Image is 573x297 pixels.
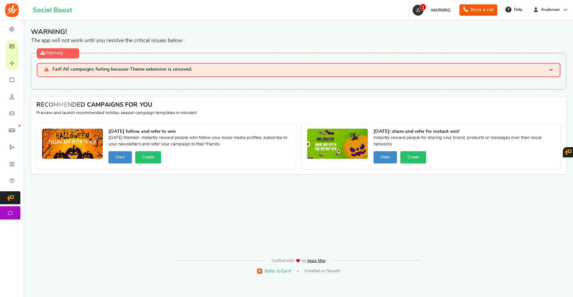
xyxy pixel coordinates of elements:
span: Help [512,7,522,13]
h1: Social Boost [33,6,72,14]
img: Recommended Campaigns [307,129,368,159]
span: Instantly reward people for sharing your brand, products or messages over their social networks [374,135,556,148]
span: 1 [420,4,426,11]
span: WARNING! [31,27,566,37]
strong: [DATE] follow and refer to win [108,128,291,135]
span: WARNING [431,8,451,12]
button: Create [400,151,426,163]
button: View [108,151,132,163]
p: Preview and launch recommended holiday season campaign templates in minutes! [36,110,561,116]
div: Warning [37,48,79,58]
button: View [374,151,397,163]
strong: [DATE]: share and refer for instant win! [374,128,556,135]
a: Help [503,4,526,15]
img: Social Boost [5,3,19,17]
div: The app will not work until you resolve the critical issues below : [31,27,566,44]
a: Book a call [459,4,497,16]
span: Auybovan [538,7,562,13]
span: [DATE] themed- Instantly reward people who follow your social media profiles, subscribe to your n... [108,135,291,148]
a: 1 WARNING [412,5,454,16]
em: New [19,125,20,126]
span: | [297,270,298,272]
img: img-footer.webp [271,259,326,263]
a: Refer & Earn! [257,268,291,274]
h4: RECOMMENDED CAMPAIGNS FOR YOU [36,102,561,109]
img: Recommended Campaigns [42,129,103,159]
span: Fail! All campaigns failing because Theme extension is unsaved. [52,67,192,73]
button: Create [135,151,161,163]
span: Installed on Shopify [305,268,341,274]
